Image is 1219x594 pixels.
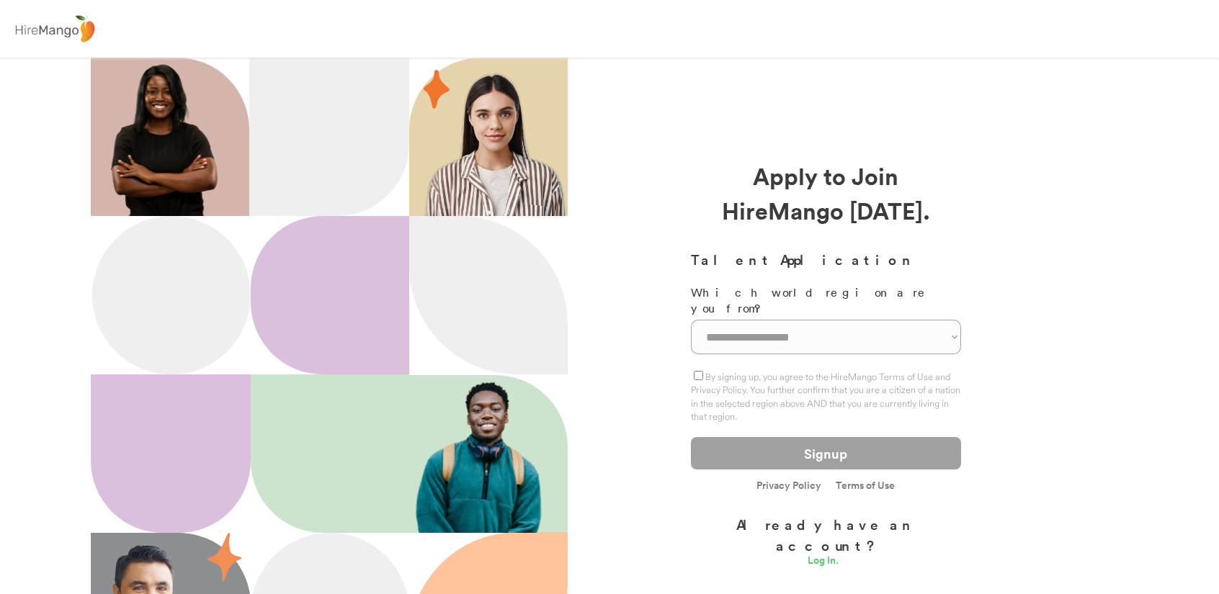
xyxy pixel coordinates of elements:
img: logo%20-%20hiremango%20gray.png [11,12,99,46]
img: 200x220.png [94,58,234,216]
a: Log In. [808,555,844,570]
div: Apply to Join HireMango [DATE]. [691,158,961,228]
h3: Talent Application [691,249,961,270]
div: Which world region are you from? [691,284,961,317]
img: Ellipse%2012 [92,216,251,374]
img: 202x218.png [410,376,555,533]
img: hispanic%20woman.png [424,72,568,216]
button: Signup [691,437,961,469]
label: By signing up, you agree to the HireMango Terms of Use and Privacy Policy. You further confirm th... [691,371,960,422]
img: 55 [207,533,241,582]
a: Privacy Policy [756,480,821,492]
div: Already have an account? [691,514,961,555]
a: Terms of Use [836,480,895,490]
img: 29 [424,70,450,109]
